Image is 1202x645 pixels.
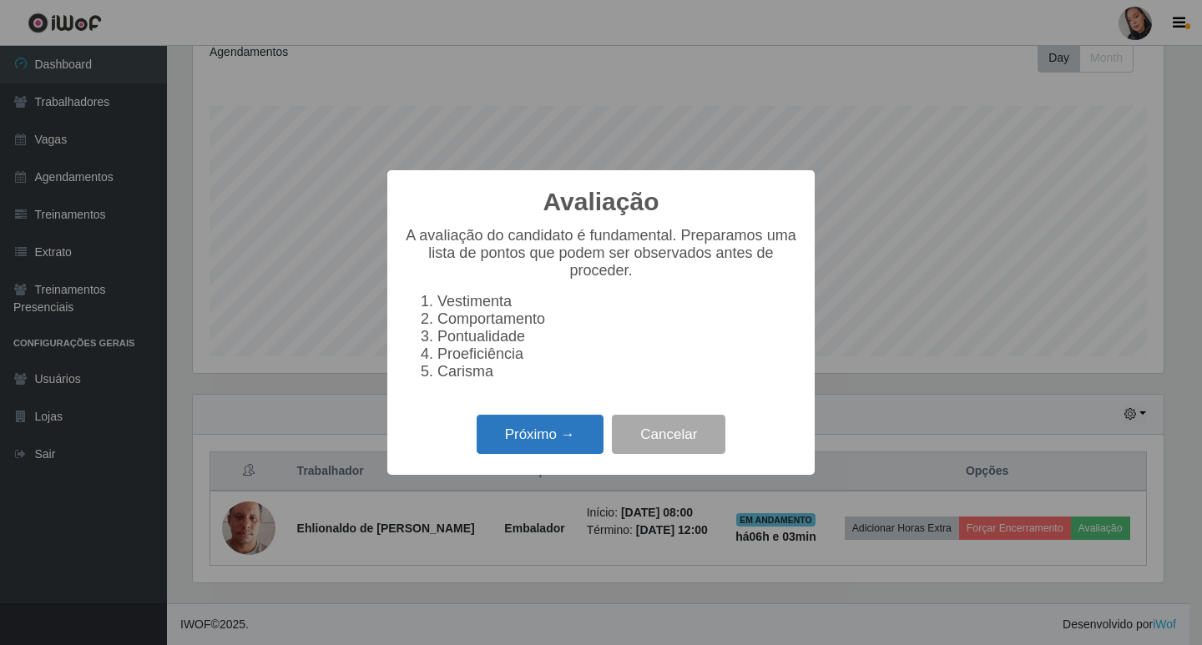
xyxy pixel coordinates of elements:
[437,328,798,345] li: Pontualidade
[404,227,798,280] p: A avaliação do candidato é fundamental. Preparamos uma lista de pontos que podem ser observados a...
[612,415,725,454] button: Cancelar
[437,363,798,380] li: Carisma
[477,415,604,454] button: Próximo →
[437,293,798,310] li: Vestimenta
[543,187,659,217] h2: Avaliação
[437,310,798,328] li: Comportamento
[437,345,798,363] li: Proeficiência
